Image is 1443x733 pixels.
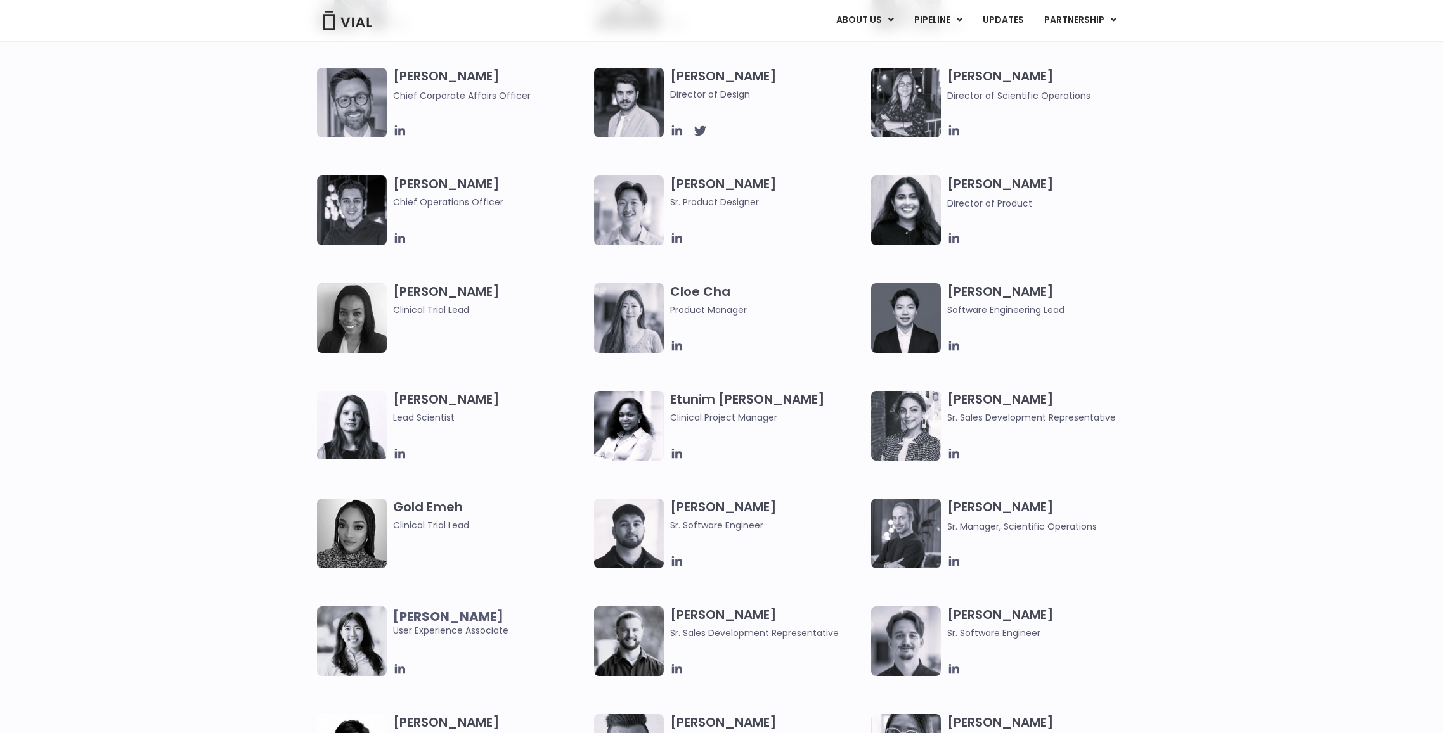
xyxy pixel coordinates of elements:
h3: [PERSON_NAME] [947,283,1142,317]
img: Cloe [594,283,664,353]
h3: [PERSON_NAME] [393,175,588,209]
span: User Experience Associate [393,609,588,637]
h3: [PERSON_NAME] [947,175,1142,210]
h3: [PERSON_NAME] [947,606,1142,640]
span: Clinical Trial Lead [393,303,588,317]
span: Director of Product [947,197,1032,210]
img: Headshot of smiling of man named Gurman [594,499,664,568]
span: Software Engineering Lead [947,303,1142,317]
a: PIPELINEMenu Toggle [904,10,972,31]
img: A black and white photo of a woman smiling. [317,283,387,353]
h3: Gold Emeh [393,499,588,532]
span: Lead Scientist [393,411,588,424]
span: Director of Design [670,87,865,101]
h3: [PERSON_NAME] [670,68,865,101]
h3: [PERSON_NAME] [670,175,865,209]
img: Smiling woman named Dhruba [871,175,941,245]
span: Sr. Software Engineer [670,518,865,532]
h3: [PERSON_NAME] [947,391,1142,424]
img: A woman wearing a leopard print shirt in a black and white photo. [317,499,387,568]
img: Vial Logo [322,11,373,30]
img: Image of smiling woman named Etunim [594,391,664,461]
span: Chief Operations Officer [393,195,588,209]
span: Chief Corporate Affairs Officer [393,89,531,102]
img: Headshot of smiling woman named Sarah [871,68,941,137]
h3: [PERSON_NAME] [670,606,865,640]
span: Sr. Sales Development Representative [670,626,865,640]
img: Smiling woman named Gabriella [871,391,941,461]
a: PARTNERSHIPMenu Toggle [1034,10,1127,31]
img: Brennan [594,175,664,245]
img: Fran [871,606,941,676]
b: [PERSON_NAME] [393,608,503,625]
span: Sr. Software Engineer [947,626,1142,640]
img: Paolo-M [317,68,387,137]
h3: [PERSON_NAME] [393,68,588,103]
h3: [PERSON_NAME] [670,499,865,532]
img: Headshot of smiling woman named Elia [317,391,387,459]
h3: [PERSON_NAME] [393,391,588,424]
a: UPDATES [973,10,1033,31]
h3: [PERSON_NAME] [947,68,1142,103]
img: Headshot of smiling man named Josh [317,175,387,245]
span: Sr. Sales Development Representative [947,411,1142,424]
a: ABOUT USMenu Toggle [826,10,903,31]
span: Director of Scientific Operations [947,89,1090,102]
img: Headshot of smiling man named Albert [594,68,664,137]
span: Clinical Project Manager [670,411,865,424]
h3: [PERSON_NAME] [947,499,1142,533]
span: Sr. Product Designer [670,195,865,209]
span: Product Manager [670,303,865,317]
img: Image of smiling man named Hugo [594,606,664,676]
span: Sr. Manager, Scientific Operations [947,520,1097,533]
h3: Cloe Cha [670,283,865,317]
img: Headshot of smiling man named Jared [871,499,941,568]
span: Clinical Trial Lead [393,518,588,532]
h3: [PERSON_NAME] [393,283,588,317]
h3: Etunim [PERSON_NAME] [670,391,865,424]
